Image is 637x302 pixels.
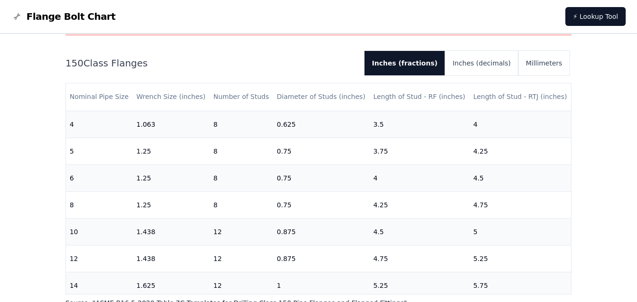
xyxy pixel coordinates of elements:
td: 4 [370,164,470,191]
td: 5.25 [470,245,571,272]
button: Inches (fractions) [364,51,445,75]
a: Flange Bolt Chart LogoFlange Bolt Chart [11,10,116,23]
td: 4 [66,111,133,138]
td: 1.25 [132,191,209,218]
td: 5 [66,138,133,164]
td: 5.75 [470,272,571,299]
td: 0.75 [273,191,370,218]
td: 5 [470,218,571,245]
th: Number of Studs [209,83,273,110]
td: 4.5 [370,218,470,245]
td: 6 [66,164,133,191]
td: 0.75 [273,138,370,164]
td: 14 [66,272,133,299]
td: 12 [209,218,273,245]
td: 8 [209,138,273,164]
td: 1 [273,272,370,299]
td: 8 [209,164,273,191]
td: 4.25 [470,138,571,164]
td: 12 [209,245,273,272]
td: 12 [66,245,133,272]
th: Diameter of Studs (inches) [273,83,370,110]
td: 8 [209,111,273,138]
th: Wrench Size (inches) [132,83,209,110]
button: Millimeters [518,51,570,75]
td: 4.5 [470,164,571,191]
td: 3.5 [370,111,470,138]
td: 3.75 [370,138,470,164]
td: 4.75 [470,191,571,218]
td: 1.438 [132,245,209,272]
img: Flange Bolt Chart Logo [11,11,23,22]
td: 5.25 [370,272,470,299]
a: ⚡ Lookup Tool [565,7,626,26]
td: 1.625 [132,272,209,299]
th: Nominal Pipe Size [66,83,133,110]
td: 8 [66,191,133,218]
h2: 150 Class Flanges [66,57,357,70]
span: Flange Bolt Chart [26,10,116,23]
td: 0.75 [273,164,370,191]
th: Length of Stud - RTJ (inches) [470,83,571,110]
td: 0.875 [273,218,370,245]
button: Inches (decimals) [445,51,518,75]
td: 8 [209,191,273,218]
td: 1.25 [132,164,209,191]
td: 1.438 [132,218,209,245]
td: 0.875 [273,245,370,272]
td: 4 [470,111,571,138]
td: 10 [66,218,133,245]
td: 12 [209,272,273,299]
td: 4.25 [370,191,470,218]
th: Length of Stud - RF (inches) [370,83,470,110]
td: 4.75 [370,245,470,272]
td: 1.063 [132,111,209,138]
td: 1.25 [132,138,209,164]
td: 0.625 [273,111,370,138]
